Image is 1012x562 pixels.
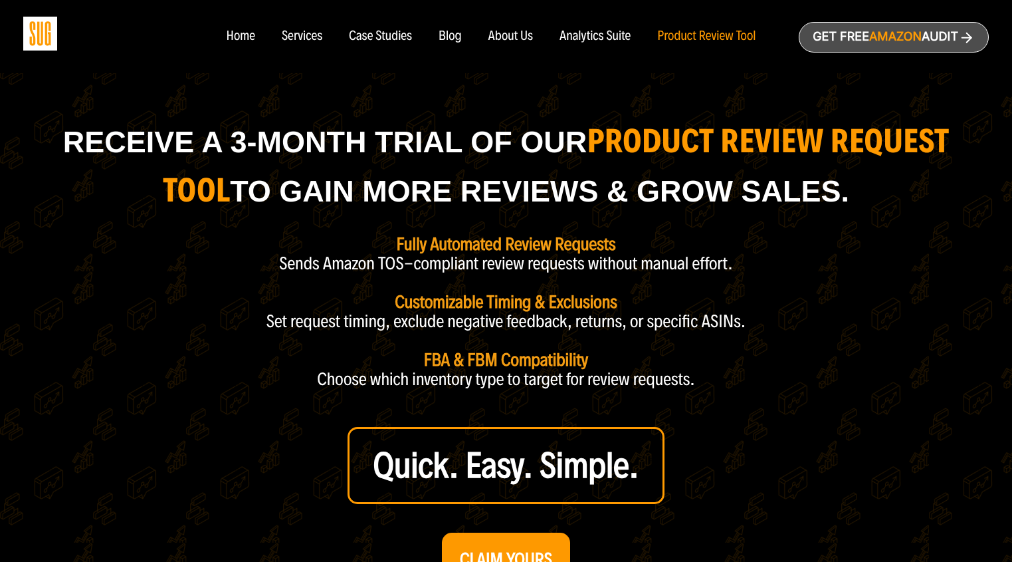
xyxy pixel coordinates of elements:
a: Quick. Easy. Simple. [348,427,665,504]
a: Case Studies [349,29,412,44]
p: Set request timing, exclude negative feedback, returns, or specific ASINs. [266,312,746,331]
p: Choose which inventory type to target for review requests. [317,370,695,389]
span: Amazon [869,30,922,44]
p: Sends Amazon TOS-compliant review requests without manual effort. [279,254,733,273]
strong: Quick. Easy. Simple. [373,444,639,487]
a: Blog [439,29,462,44]
img: Sug [23,17,57,51]
strong: Fully Automated Review Requests [396,233,615,255]
a: Product Review Tool [657,29,756,44]
h1: Receive a 3-month trial of our to Gain More Reviews & Grow Sales. [60,117,952,215]
a: Services [282,29,322,44]
a: About Us [488,29,534,44]
strong: FBA & FBM Compatibility [424,349,588,370]
a: Get freeAmazonAudit [799,22,989,53]
a: Home [226,29,254,44]
a: Analytics Suite [559,29,631,44]
strong: Customizable Timing & Exclusions [395,291,617,313]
